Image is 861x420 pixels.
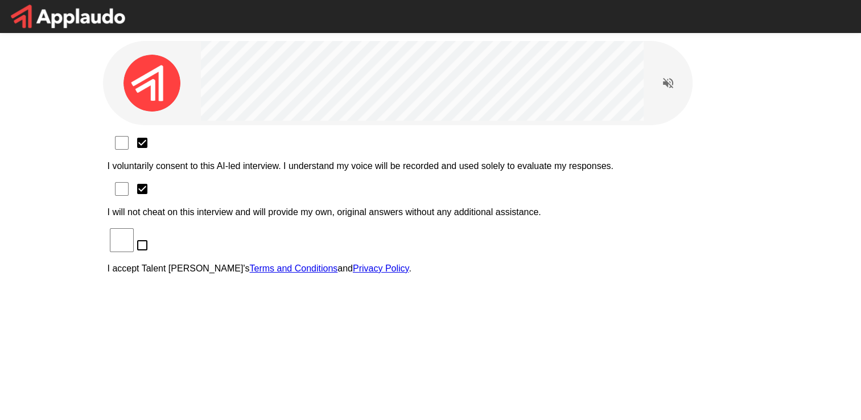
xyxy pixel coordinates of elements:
[123,55,180,112] img: applaudo_avatar.png
[108,207,754,217] p: I will not cheat on this interview and will provide my own, original answers without any addition...
[249,263,337,273] a: Terms and Conditions
[108,263,754,274] p: I accept Talent [PERSON_NAME]'s and .
[110,136,134,150] input: I voluntarily consent to this AI-led interview. I understand my voice will be recorded and used s...
[110,228,134,252] input: I accept Talent [PERSON_NAME]'sTerms and ConditionsandPrivacy Policy.
[353,263,409,273] a: Privacy Policy
[108,161,754,171] p: I voluntarily consent to this AI-led interview. I understand my voice will be recorded and used s...
[657,72,679,94] button: Read questions aloud
[110,182,134,196] input: I will not cheat on this interview and will provide my own, original answers without any addition...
